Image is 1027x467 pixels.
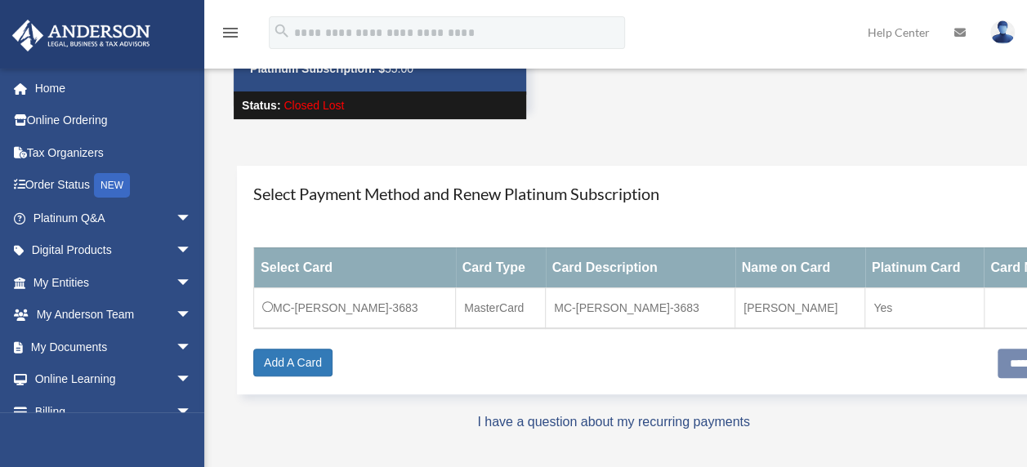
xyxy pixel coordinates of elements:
[242,99,280,112] strong: Status:
[11,72,217,105] a: Home
[253,349,333,376] a: Add A Card
[11,105,217,137] a: Online Ordering
[735,287,865,328] td: [PERSON_NAME]
[176,266,208,300] span: arrow_drop_down
[11,395,217,428] a: Billingarrow_drop_down
[176,363,208,397] span: arrow_drop_down
[94,173,130,198] div: NEW
[11,169,217,202] a: Order StatusNEW
[477,415,750,429] a: I have a question about my recurring payments
[221,29,240,42] a: menu
[735,247,865,287] th: Name on Card
[254,247,456,287] th: Select Card
[11,202,217,234] a: Platinum Q&Aarrow_drop_down
[546,247,735,287] th: Card Description
[865,247,985,287] th: Platinum Card
[176,299,208,332] span: arrow_drop_down
[990,20,1015,44] img: User Pic
[254,287,456,328] td: MC-[PERSON_NAME]-3683
[176,331,208,364] span: arrow_drop_down
[284,99,344,112] span: Closed Lost
[11,331,217,363] a: My Documentsarrow_drop_down
[273,22,291,40] i: search
[176,234,208,268] span: arrow_drop_down
[865,287,985,328] td: Yes
[250,59,510,79] p: 55.00
[11,299,217,331] a: My Anderson Teamarrow_drop_down
[11,266,217,299] a: My Entitiesarrow_drop_down
[546,287,735,328] td: MC-[PERSON_NAME]-3683
[221,23,240,42] i: menu
[176,202,208,235] span: arrow_drop_down
[176,395,208,429] span: arrow_drop_down
[456,247,546,287] th: Card Type
[11,363,217,396] a: Online Learningarrow_drop_down
[456,287,546,328] td: MasterCard
[11,234,217,267] a: Digital Productsarrow_drop_down
[7,20,155,51] img: Anderson Advisors Platinum Portal
[11,136,217,169] a: Tax Organizers
[250,62,385,75] strong: Platinum Subscription: $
